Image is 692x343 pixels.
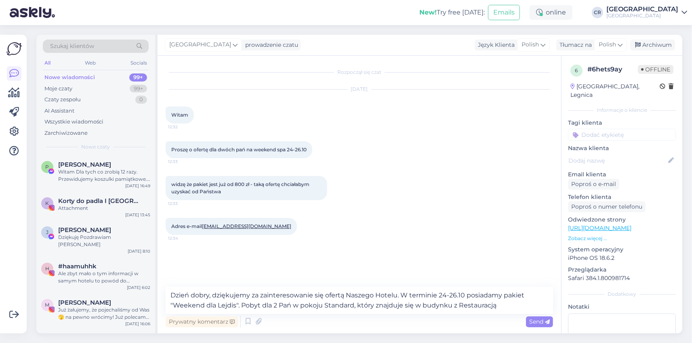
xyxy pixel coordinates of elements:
img: Askly Logo [6,41,22,56]
input: Dodaj nazwę [568,156,667,165]
span: Korty do padla I Szczecin [58,197,142,205]
div: Ale zbyt mało o tym informacji w samym hotelu to powód do chwalenia się 😄 [58,270,150,284]
div: Try free [DATE]: [419,8,485,17]
a: [EMAIL_ADDRESS][DOMAIN_NAME] [202,223,291,229]
span: J [46,229,48,235]
div: Rozpoczął się czat [166,69,553,76]
div: Witam Dla tych co zrobią 12 razy. Przewidujemy koszulki pamiątkowe. Ale potrzeba 1700zl na nie wi... [58,168,150,183]
div: online [530,5,572,20]
span: 6 [575,67,578,73]
span: M [45,302,50,308]
textarea: Dzień dobry, dziękujemy za zainteresowanie się ofertą Naszego Hotelu. W terminie 24-26.10 posiada... [166,287,553,314]
p: iPhone OS 18.6.2 [568,254,676,262]
div: Tłumacz na [556,41,592,49]
span: 12:33 [168,201,198,207]
p: Email klienta [568,170,676,179]
p: Odwiedzone strony [568,215,676,224]
div: 99+ [130,85,147,93]
div: Dziękuję Pozdrawiam [PERSON_NAME] [58,234,150,248]
p: System operacyjny [568,245,676,254]
div: Język Klienta [475,41,515,49]
div: Wszystkie wiadomości [44,118,103,126]
div: Attachment [58,205,150,212]
div: Moje czaty [44,85,72,93]
span: Szukaj klientów [50,42,94,50]
span: [GEOGRAPHIC_DATA] [169,40,231,49]
span: 12:34 [168,235,198,241]
button: Emails [488,5,520,20]
p: Safari 384.1.800981714 [568,274,676,282]
p: Zobacz więcej ... [568,235,676,242]
p: Notatki [568,303,676,311]
div: # 6hets9ay [587,65,638,74]
span: 12:33 [168,159,198,165]
div: All [43,58,52,68]
div: [GEOGRAPHIC_DATA], Legnica [570,82,660,99]
span: Monika Adamczak-Malinowska [58,299,111,306]
span: Send [529,318,550,325]
div: AI Assistant [44,107,74,115]
div: Poproś o e-mail [568,179,619,190]
span: Polish [599,40,616,49]
b: New! [419,8,437,16]
div: [DATE] 16:49 [125,183,150,189]
div: prowadzenie czatu [242,41,298,49]
a: [URL][DOMAIN_NAME] [568,224,631,232]
div: [DATE] 8:10 [128,248,150,254]
div: Czaty zespołu [44,96,81,104]
div: [DATE] [166,86,553,93]
span: Jacek Dubicki [58,226,111,234]
div: 99+ [129,73,147,82]
div: Socials [129,58,149,68]
div: [DATE] 16:06 [125,321,150,327]
div: [GEOGRAPHIC_DATA] [606,6,678,13]
span: P [46,164,49,170]
span: #haamuhhk [58,263,97,270]
div: Archiwum [630,40,675,50]
span: h [45,266,49,272]
div: Web [84,58,98,68]
p: Nazwa klienta [568,144,676,153]
span: Adres e-mail [171,223,291,229]
div: [DATE] 6:02 [127,284,150,291]
div: [DATE] 13:45 [125,212,150,218]
span: 12:32 [168,124,198,130]
span: Paweł Tcho [58,161,111,168]
div: 0 [135,96,147,104]
div: [GEOGRAPHIC_DATA] [606,13,678,19]
div: Poproś o numer telefonu [568,201,646,212]
div: CR [592,7,603,18]
span: Polish [522,40,539,49]
a: [GEOGRAPHIC_DATA][GEOGRAPHIC_DATA] [606,6,687,19]
span: widzę że pakiet jest już od 800 zł - taką ofertę chciałabym uzyskać od Państwa [171,181,311,195]
div: Informacje o kliencie [568,107,676,114]
span: Nowe czaty [82,143,110,151]
p: Tagi klienta [568,119,676,127]
div: Zarchiwizowane [44,129,88,137]
span: Proszę o ofertę dla dwóch pań na weekend spa 24-26.10 [171,146,307,153]
p: Telefon klienta [568,193,676,201]
div: Nowe wiadomości [44,73,95,82]
input: Dodać etykietę [568,129,676,141]
p: Przeglądarka [568,266,676,274]
span: K [46,200,49,206]
span: Offline [638,65,673,74]
span: Witam [171,112,188,118]
div: Prywatny komentarz [166,316,238,327]
div: Dodatkowy [568,291,676,298]
div: Już żałujemy, że pojechaliśmy od Was 🫣 na pewno wrócimy! Już polecamy znajomym i rodzinie to miej... [58,306,150,321]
